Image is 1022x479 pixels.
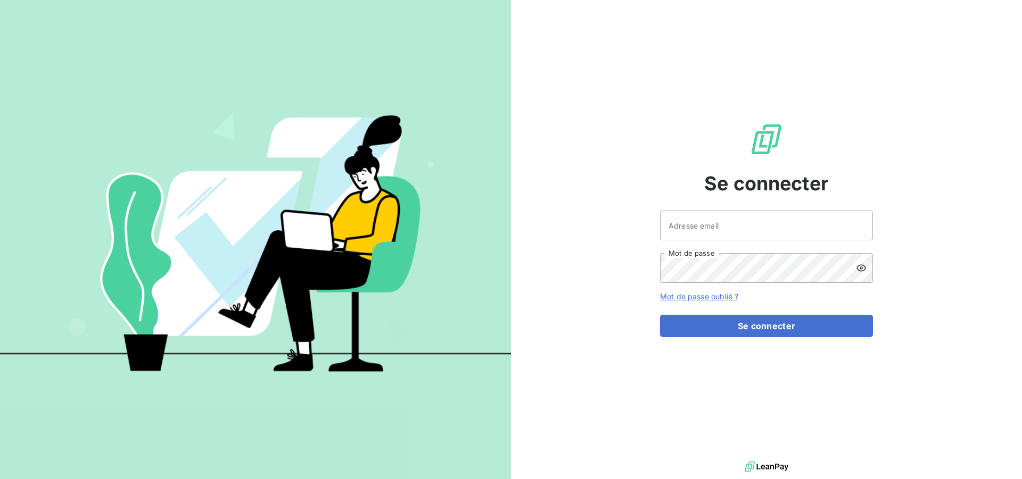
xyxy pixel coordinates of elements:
span: Se connecter [704,169,829,198]
input: placeholder [660,211,873,240]
img: Logo LeanPay [749,122,784,156]
a: Mot de passe oublié ? [660,292,738,301]
img: logo [745,459,788,475]
button: Se connecter [660,315,873,337]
